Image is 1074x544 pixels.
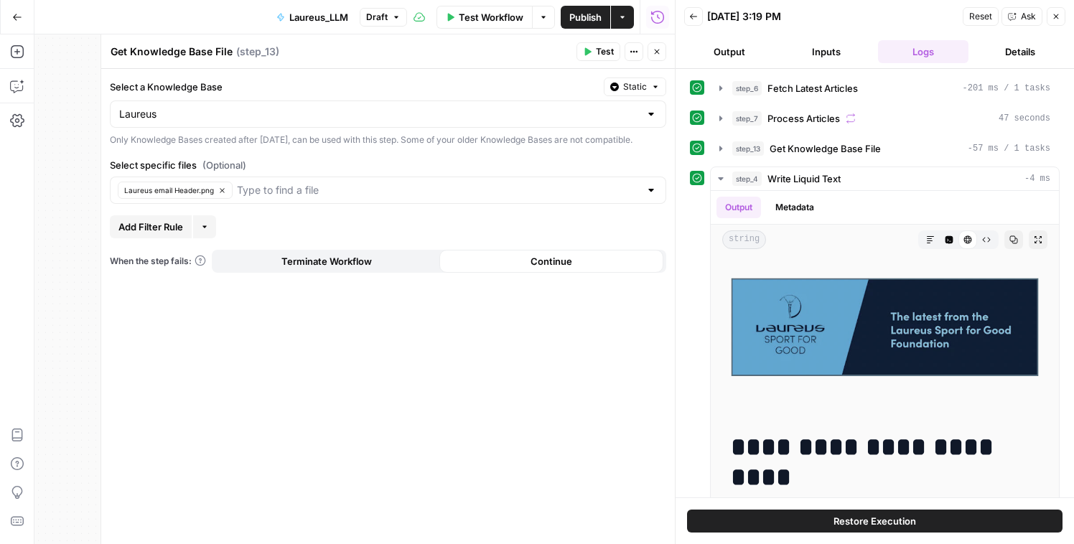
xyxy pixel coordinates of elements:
[711,107,1059,130] button: 47 seconds
[711,137,1059,160] button: -57 ms / 1 tasks
[459,10,523,24] span: Test Workflow
[767,111,840,126] span: Process Articles
[969,10,992,23] span: Reset
[111,44,233,59] textarea: Get Knowledge Base File
[110,80,598,94] label: Select a Knowledge Base
[623,80,647,93] span: Static
[711,167,1059,190] button: -4 ms
[767,172,841,186] span: Write Liquid Text
[732,81,762,95] span: step_6
[963,82,1050,95] span: -201 ms / 1 tasks
[202,158,246,172] span: (Optional)
[281,254,372,268] span: Terminate Workflow
[118,182,233,199] button: Laureus email Header.png
[999,112,1050,125] span: 47 seconds
[366,11,388,24] span: Draft
[767,81,858,95] span: Fetch Latest Articles
[1021,10,1036,23] span: Ask
[963,7,999,26] button: Reset
[110,215,192,238] button: Add Filter Rule
[716,197,761,218] button: Output
[576,42,620,61] button: Test
[767,197,823,218] button: Metadata
[237,183,634,197] input: Type to find a file
[124,184,214,196] span: Laureus email Header.png
[711,77,1059,100] button: -201 ms / 1 tasks
[974,40,1065,63] button: Details
[110,255,206,268] a: When the step fails:
[833,514,916,528] span: Restore Execution
[110,158,666,172] label: Select specific files
[596,45,614,58] span: Test
[770,141,881,156] span: Get Knowledge Base File
[781,40,872,63] button: Inputs
[289,10,348,24] span: Laureus_LLM
[110,133,666,146] div: Only Knowledge Bases created after [DATE], can be used with this step. Some of your older Knowled...
[878,40,969,63] button: Logs
[1024,172,1050,185] span: -4 ms
[732,172,762,186] span: step_4
[436,6,532,29] button: Test Workflow
[604,78,666,96] button: Static
[732,111,762,126] span: step_7
[968,142,1050,155] span: -57 ms / 1 tasks
[722,230,766,249] span: string
[1001,7,1042,26] button: Ask
[561,6,610,29] button: Publish
[215,250,439,273] button: Terminate Workflow
[360,8,407,27] button: Draft
[268,6,357,29] button: Laureus_LLM
[118,220,183,234] span: Add Filter Rule
[531,254,572,268] span: Continue
[687,510,1063,533] button: Restore Execution
[569,10,602,24] span: Publish
[684,40,775,63] button: Output
[732,141,764,156] span: step_13
[119,107,640,121] input: Laureus
[236,44,279,59] span: ( step_13 )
